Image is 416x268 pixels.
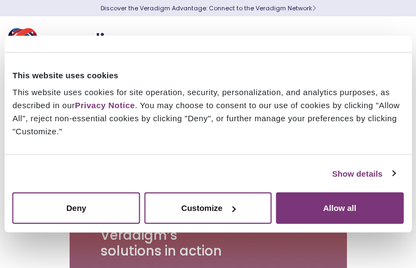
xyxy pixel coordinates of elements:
h3: Experience Veradigm’s solutions in action [101,212,223,259]
button: Deny [13,192,140,224]
a: Show details [332,167,395,180]
button: Toggle Navigation Menu [383,28,400,57]
div: This website uses cookies for site operation, security, personalization, and analytics purposes, ... [13,86,403,138]
div: This website uses cookies [13,68,403,82]
span: Learn More [312,4,316,13]
button: Allow all [276,192,403,224]
a: Privacy Notice [75,101,135,110]
button: Customize [144,192,272,224]
img: Veradigm logo [8,24,139,60]
a: Discover the Veradigm Advantage: Connect to the Veradigm NetworkLearn More [101,4,316,13]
